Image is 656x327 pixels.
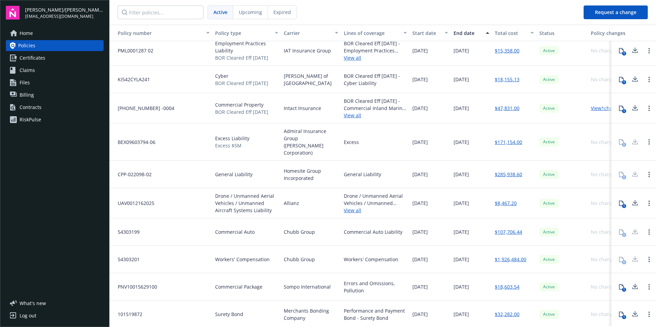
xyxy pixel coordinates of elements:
a: Certificates [6,52,104,63]
button: [PERSON_NAME]/[PERSON_NAME] Construction, Inc.[EMAIL_ADDRESS][DOMAIN_NAME] [25,6,104,20]
a: Claims [6,65,104,76]
span: [DATE] [454,199,469,207]
button: 1 [614,280,628,294]
span: 54303201 [112,256,140,263]
span: [DATE] [412,256,428,263]
a: View all [344,54,407,61]
span: Chubb Group [284,228,315,235]
div: Drone / Unmanned Aerial Vehicles / Unmanned Aircraft Systems Liability [344,192,407,207]
a: Files [6,77,104,88]
span: [DATE] [412,199,428,207]
a: Open options [645,47,653,55]
span: Active [542,200,556,206]
a: $8,467.20 [495,199,517,207]
a: Open options [645,255,653,264]
span: [PERSON_NAME] of [GEOGRAPHIC_DATA] [284,72,338,87]
span: Active [542,171,556,178]
a: View all [344,112,407,119]
div: Toggle SortBy [112,29,202,37]
span: [DATE] [454,171,469,178]
div: 1 [622,288,626,292]
span: Commercial Property [215,101,268,108]
div: Policy changes [591,29,628,37]
span: Cyber [215,72,268,80]
span: [DATE] [412,283,428,290]
span: [DATE] [454,283,469,290]
span: [DATE] [454,256,469,263]
div: 1 [622,80,626,84]
a: Open options [645,199,653,207]
div: Policy number [112,29,202,37]
a: $18,603.54 [495,283,519,290]
span: [DATE] [454,228,469,235]
span: Excess Liability [215,135,249,142]
div: Carrier [284,29,331,37]
span: Employment Practices Liability [215,40,278,54]
span: Active [542,229,556,235]
button: Carrier [281,25,341,41]
span: General Liability [215,171,253,178]
div: 1 [622,315,626,319]
div: BOR Cleared Eff [DATE] - Employment Practices Liability [344,40,407,54]
span: Commercial Auto [215,228,255,235]
span: Active [542,105,556,111]
div: 1 [622,204,626,208]
a: $47,831.00 [495,105,519,112]
span: CPP-022098-02 [112,171,152,178]
a: Open options [645,75,653,84]
span: Expired [273,9,291,16]
div: Excess [344,138,359,146]
span: Chubb Group [284,256,315,263]
span: Workers' Compensation [215,256,270,263]
a: $107,706.44 [495,228,522,235]
div: RiskPulse [20,114,41,125]
div: No changes [591,311,618,318]
span: Billing [20,89,34,100]
button: Policy type [212,25,281,41]
div: No changes [591,228,618,235]
span: Admiral Insurance Group ([PERSON_NAME] Corporation) [284,128,338,156]
button: Status [537,25,588,41]
div: No changes [591,199,618,207]
a: $32,282.00 [495,311,519,318]
button: Lines of coverage [341,25,410,41]
span: [DATE] [412,76,428,83]
span: Intact Insurance [284,105,321,112]
span: Excess $5M [215,142,249,149]
div: Log out [20,310,36,321]
button: End date [451,25,492,41]
a: RiskPulse [6,114,104,125]
span: [DATE] [412,138,428,146]
span: [DATE] [412,105,428,112]
a: $18,155.13 [495,76,519,83]
button: Start date [410,25,451,41]
span: BOR Cleared Eff [DATE] [215,80,268,87]
a: Open options [645,138,653,146]
a: Open options [645,228,653,236]
span: Commercial Package [215,283,262,290]
span: UAV0012162025 [112,199,154,207]
span: Active [542,76,556,83]
span: Sompo International [284,283,331,290]
span: Homesite Group Incorporated [284,167,338,182]
span: [DATE] [454,311,469,318]
span: [PHONE_NUMBER] -0004 [112,105,174,112]
a: $171,154.00 [495,138,522,146]
span: BEX09603794-06 [112,138,155,146]
div: Total cost [495,29,526,37]
div: No changes [591,171,618,178]
span: [DATE] [454,138,469,146]
span: Merchants Bonding Company [284,307,338,322]
span: Upcoming [239,9,262,16]
a: Contracts [6,102,104,113]
span: [DATE] [454,105,469,112]
button: What's new [6,300,57,307]
a: View 1 changes [591,105,623,111]
button: Total cost [492,25,537,41]
span: 54303199 [112,228,140,235]
a: Home [6,28,104,39]
a: Open options [645,310,653,318]
a: $15,358.00 [495,47,519,54]
span: IAT Insurance Group [284,47,331,54]
input: Filter policies... [118,5,203,19]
